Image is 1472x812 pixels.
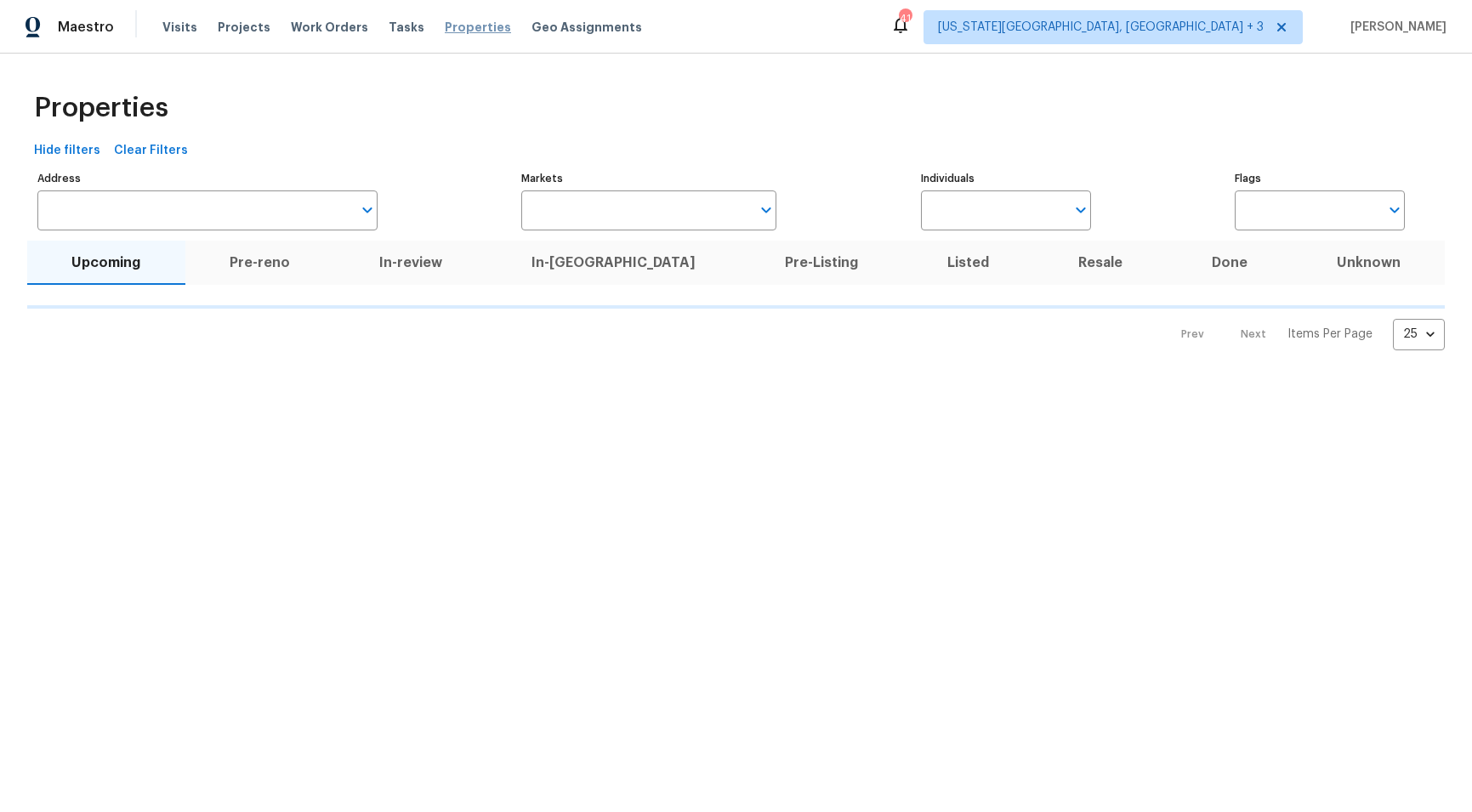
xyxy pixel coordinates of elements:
button: Open [754,198,778,222]
button: Hide filters [27,135,107,167]
span: Listed [912,251,1023,275]
span: Pre-Listing [751,251,893,275]
label: Flags [1235,173,1405,184]
button: Clear Filters [107,135,195,167]
span: Tasks [389,21,424,33]
span: Properties [34,99,168,116]
span: Clear Filters [114,140,188,162]
p: Items Per Page [1287,326,1373,343]
span: Unknown [1302,251,1435,275]
span: [US_STATE][GEOGRAPHIC_DATA], [GEOGRAPHIC_DATA] + 3 [938,19,1264,36]
label: Address [37,173,378,184]
span: Done [1177,251,1282,275]
span: Visits [162,19,197,36]
span: In-[GEOGRAPHIC_DATA] [497,251,730,275]
span: In-review [345,251,477,275]
nav: Pagination Navigation [1165,319,1445,350]
span: Pre-reno [196,251,325,275]
div: 25 [1393,312,1445,356]
span: Maestro [58,19,114,36]
button: Open [1069,198,1093,222]
label: Markets [521,173,776,184]
span: Upcoming [37,251,175,275]
button: Open [1383,198,1407,222]
label: Individuals [921,173,1091,184]
span: Geo Assignments [531,19,642,36]
span: Projects [218,19,270,36]
div: 41 [899,10,911,27]
span: Work Orders [291,19,368,36]
span: Properties [445,19,511,36]
span: Resale [1043,251,1157,275]
span: [PERSON_NAME] [1344,19,1446,36]
span: Hide filters [34,140,100,162]
button: Open [355,198,379,222]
